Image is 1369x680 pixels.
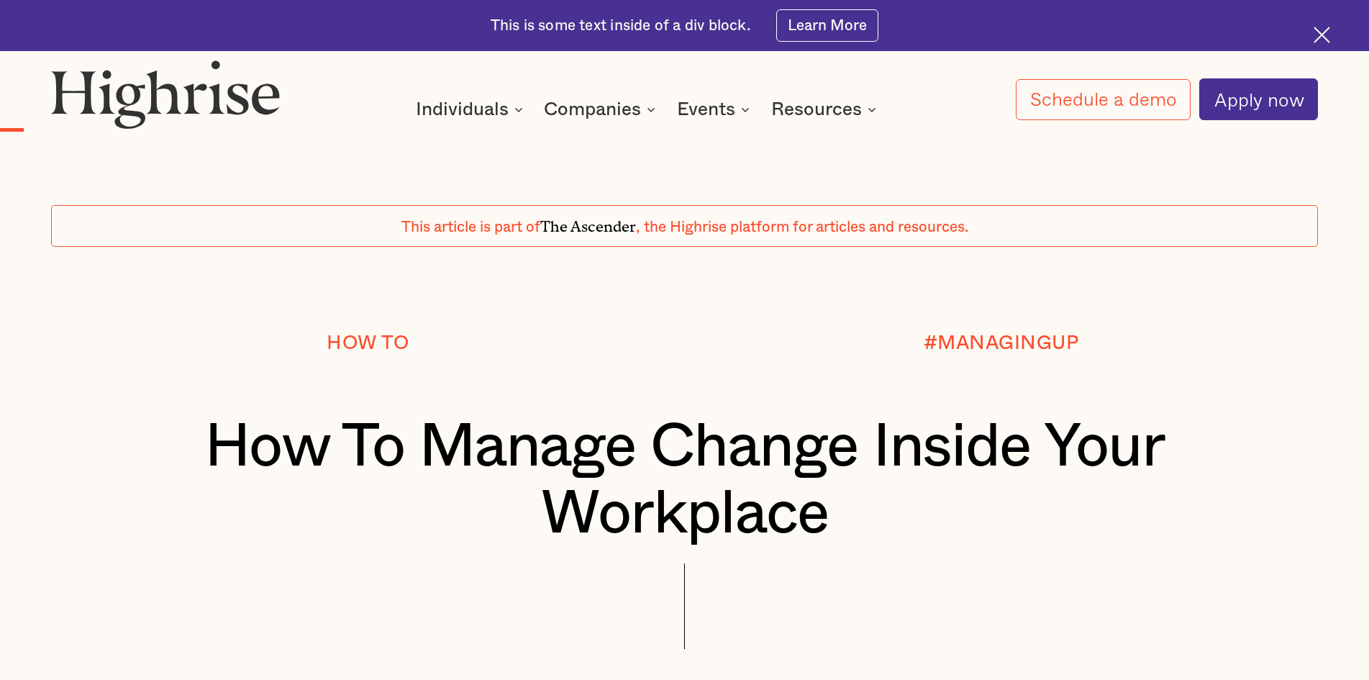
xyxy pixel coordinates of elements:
[1314,27,1330,43] img: Cross icon
[51,60,280,129] img: Highrise logo
[771,101,862,118] div: Resources
[677,101,754,118] div: Events
[416,101,509,118] div: Individuals
[771,101,881,118] div: Resources
[327,332,409,353] div: How To
[544,101,641,118] div: Companies
[544,101,660,118] div: Companies
[416,101,527,118] div: Individuals
[540,214,636,232] span: The Ascender
[776,9,879,42] a: Learn More
[677,101,735,118] div: Events
[104,414,1265,548] h1: How To Manage Change Inside Your Workplace
[1016,79,1191,120] a: Schedule a demo
[924,332,1079,353] div: #MANAGINGUP
[491,16,750,36] div: This is some text inside of a div block.
[1199,78,1317,120] a: Apply now
[636,219,968,235] span: , the Highrise platform for articles and resources.
[401,219,540,235] span: This article is part of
